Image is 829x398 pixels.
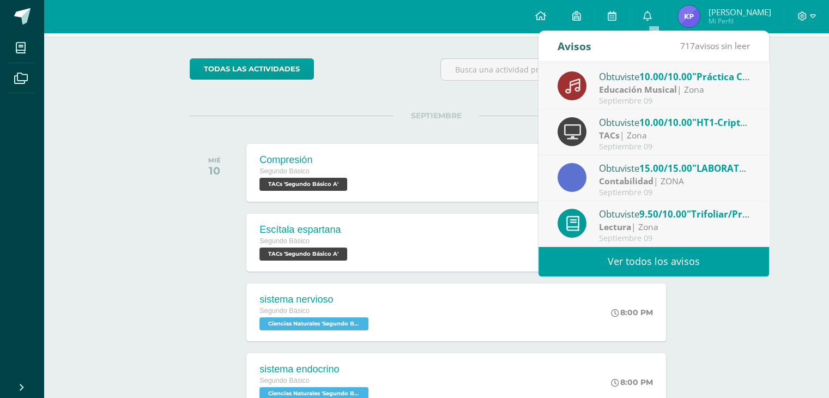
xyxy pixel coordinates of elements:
[708,16,771,26] span: Mi Perfil
[259,317,368,330] span: Ciencias Naturales 'Segundo Básico A'
[639,116,692,129] span: 10.00/10.00
[259,167,310,175] span: Segundo Básico
[611,377,653,387] div: 8:00 PM
[611,307,653,317] div: 8:00 PM
[259,248,347,261] span: TACs 'Segundo Básico A'
[599,175,653,187] strong: Contabilidad
[599,129,751,142] div: | Zona
[599,188,751,197] div: Septiembre 09
[259,307,310,315] span: Segundo Básico
[441,59,682,80] input: Busca una actividad próxima aquí...
[538,246,769,276] a: Ver todos los avisos
[259,178,347,191] span: TACs 'Segundo Básico A'
[599,221,751,233] div: | Zona
[259,294,371,305] div: sistema nervioso
[678,5,700,27] img: a3eda80e44b16844be399595ce8d2fb0.png
[599,221,631,233] strong: Lectura
[259,237,310,245] span: Segundo Básico
[599,83,677,95] strong: Educación Musical
[639,70,692,83] span: 10.00/10.00
[599,207,751,221] div: Obtuviste en
[599,129,620,141] strong: TACs
[190,58,314,80] a: todas las Actividades
[692,116,777,129] span: "HT1-Criptografía"
[680,40,750,52] span: avisos sin leer
[259,364,371,375] div: sistema endocrino
[599,115,751,129] div: Obtuviste en
[259,224,350,236] div: Escítala espartana
[208,164,221,177] div: 10
[599,83,751,96] div: | Zona
[394,111,479,120] span: SEPTIEMBRE
[599,234,751,243] div: Septiembre 09
[599,142,751,152] div: Septiembre 09
[599,97,751,106] div: Septiembre 09
[692,70,765,83] span: "Práctica Coral"
[599,175,751,188] div: | ZONA
[639,208,687,220] span: 9.50/10.00
[599,69,751,83] div: Obtuviste en
[208,156,221,164] div: MIÉ
[259,377,310,384] span: Segundo Básico
[558,31,591,61] div: Avisos
[680,40,695,52] span: 717
[599,161,751,175] div: Obtuviste en
[639,162,692,174] span: 15.00/15.00
[708,7,771,17] span: [PERSON_NAME]
[259,154,350,166] div: Compresión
